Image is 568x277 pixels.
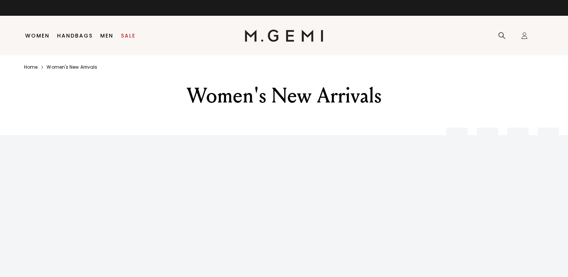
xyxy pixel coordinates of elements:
a: Women's new arrivals [47,64,97,70]
img: M.Gemi [245,30,323,42]
a: Sale [121,33,136,39]
a: Handbags [57,33,93,39]
a: Women [25,33,50,39]
a: Home [24,64,38,70]
div: Women's New Arrivals [154,82,414,109]
a: Men [100,33,113,39]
